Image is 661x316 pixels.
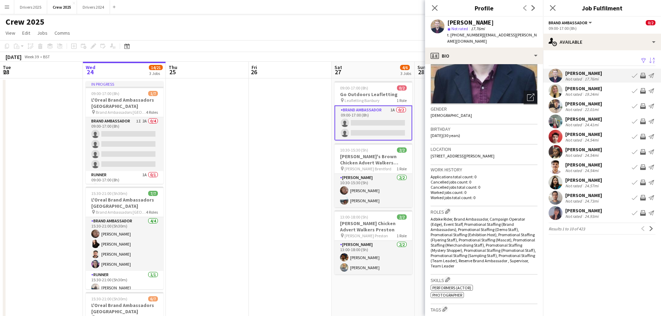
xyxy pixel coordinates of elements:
span: Thu [169,64,177,70]
app-card-role: Brand Ambassador1A0/209:00-17:00 (8h) [334,105,412,140]
div: [PERSON_NAME] [565,192,602,198]
div: In progress [86,81,163,87]
app-card-role: Brand Ambassador1I2A0/409:00-17:00 (8h) [86,117,163,171]
div: 24.41mi [583,122,600,127]
span: Results 1 to 10 of 423 [549,226,585,231]
div: Not rated [565,122,583,127]
div: Not rated [565,198,583,204]
app-card-role: Brand Ambassador4/415:30-21:00 (5h30m)[PERSON_NAME][PERSON_NAME][PERSON_NAME][PERSON_NAME] [86,217,163,271]
h3: L'Oreal Brand Ambassadors [GEOGRAPHIC_DATA] [86,302,163,315]
button: Brand Ambassador [549,20,593,25]
p: Applications total count: 0 [431,174,537,179]
span: 09:00-17:00 (8h) [91,91,119,96]
span: Brand Ambassador [549,20,587,25]
span: 15:30-21:00 (5h30m) [91,191,127,196]
div: Open photos pop-in [524,91,537,104]
p: Worked jobs total count: 0 [431,195,537,200]
h3: Location [431,146,537,152]
div: [PERSON_NAME] [565,146,602,153]
span: Edit [22,30,30,36]
div: 15:30-21:00 (5h30m)7/7L'Oreal Brand Ambassadors [GEOGRAPHIC_DATA] Brand Ambassadors [GEOGRAPHIC_D... [86,187,163,289]
app-job-card: 09:00-17:00 (8h)0/2Go Outdoors Leafletting Leafletting Banbury1 RoleBrand Ambassador1A0/209:00-17... [334,81,412,140]
button: Drivers 2024 [77,0,110,14]
span: 6/7 [148,296,158,301]
app-job-card: 10:30-15:30 (5h)2/2[PERSON_NAME]'s Brown Chicken Advert Walkers Brentford [PERSON_NAME] Brentford... [334,143,412,207]
span: View [6,30,15,36]
div: 24.54mi [583,153,600,158]
div: [PERSON_NAME] [565,177,602,183]
span: 27 [333,68,342,76]
div: [PERSON_NAME] [565,85,602,92]
div: [DATE] [6,53,22,60]
button: Drivers 2025 [14,0,47,14]
span: Week 39 [23,54,40,59]
h3: Gender [431,106,537,112]
span: 4 Roles [146,110,158,115]
app-card-role: [PERSON_NAME]2/210:30-15:30 (5h)[PERSON_NAME][PERSON_NAME] [334,174,412,207]
a: View [3,28,18,37]
div: [PERSON_NAME] [565,162,602,168]
h3: [PERSON_NAME] Chicken Advert Walkers Preston [334,220,412,233]
span: 24 [85,68,95,76]
h3: Job Fulfilment [543,3,661,12]
span: 2/2 [397,214,407,220]
span: 4/6 [400,65,410,70]
app-job-card: 13:00-18:00 (5h)2/2[PERSON_NAME] Chicken Advert Walkers Preston [PERSON_NAME] Preston1 Role[PERSO... [334,210,412,274]
div: 3 Jobs [149,71,162,76]
span: 1 Role [397,166,407,171]
span: Jobs [37,30,48,36]
div: BST [43,54,50,59]
span: 0/2 [397,85,407,91]
h3: [PERSON_NAME]'s Brown Chicken Advert Walkers Brentford [334,153,412,166]
span: [STREET_ADDRESS][PERSON_NAME] [431,153,494,159]
span: 13:00-18:00 (5h) [340,214,368,220]
span: 09:00-17:00 (8h) [340,85,368,91]
span: 1 Role [397,233,407,238]
div: 19.24mi [583,92,600,97]
span: [PERSON_NAME] Brentford [345,166,391,171]
div: 24.54mi [583,137,600,143]
span: 23 [2,68,11,76]
app-card-role: Runner1A0/109:00-17:00 (8h) [86,171,163,195]
h3: Birthday [431,126,537,132]
span: Brand Ambassadors [GEOGRAPHIC_DATA] [96,210,146,215]
span: 25 [168,68,177,76]
div: [PERSON_NAME] [565,207,602,214]
span: 10:30-15:30 (5h) [340,147,368,153]
span: Sat [334,64,342,70]
app-card-role: Runner1/115:30-21:00 (5h30m)[PERSON_NAME] [86,271,163,294]
span: Leafletting Banbury [345,98,380,103]
span: 1/7 [148,91,158,96]
a: Jobs [34,28,50,37]
p: Cancelled jobs count: 0 [431,179,537,185]
h3: L'Oreal Brand Ambassadors [GEOGRAPHIC_DATA] [86,97,163,109]
a: Comms [52,28,73,37]
span: t. [PHONE_NUMBER] [447,32,483,37]
span: [DATE] (30 years) [431,133,460,138]
span: Wed [86,64,95,70]
span: 28 [416,68,426,76]
div: Not rated [565,76,583,82]
p: Worked jobs count: 0 [431,190,537,195]
div: Not rated [565,168,583,173]
h3: Skills [431,276,537,283]
button: Crew 2025 [47,0,77,14]
span: 4 Roles [146,210,158,215]
div: 24.57mi [583,183,600,188]
span: 15:30-21:00 (5h30m) [91,296,127,301]
div: 09:00-17:00 (8h) [549,26,655,31]
span: [DEMOGRAPHIC_DATA] [431,113,472,118]
div: [PERSON_NAME] [447,19,494,26]
span: Comms [54,30,70,36]
div: [PERSON_NAME] [565,101,602,107]
div: 3 Jobs [400,71,411,76]
span: 17.76mi [469,26,486,31]
div: Bio [425,48,543,64]
span: 0/2 [646,20,655,25]
h3: Roles [431,208,537,215]
div: 22.01mi [583,107,600,112]
h3: Go Outdoors Leafletting [334,91,412,97]
div: Not rated [565,153,583,158]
